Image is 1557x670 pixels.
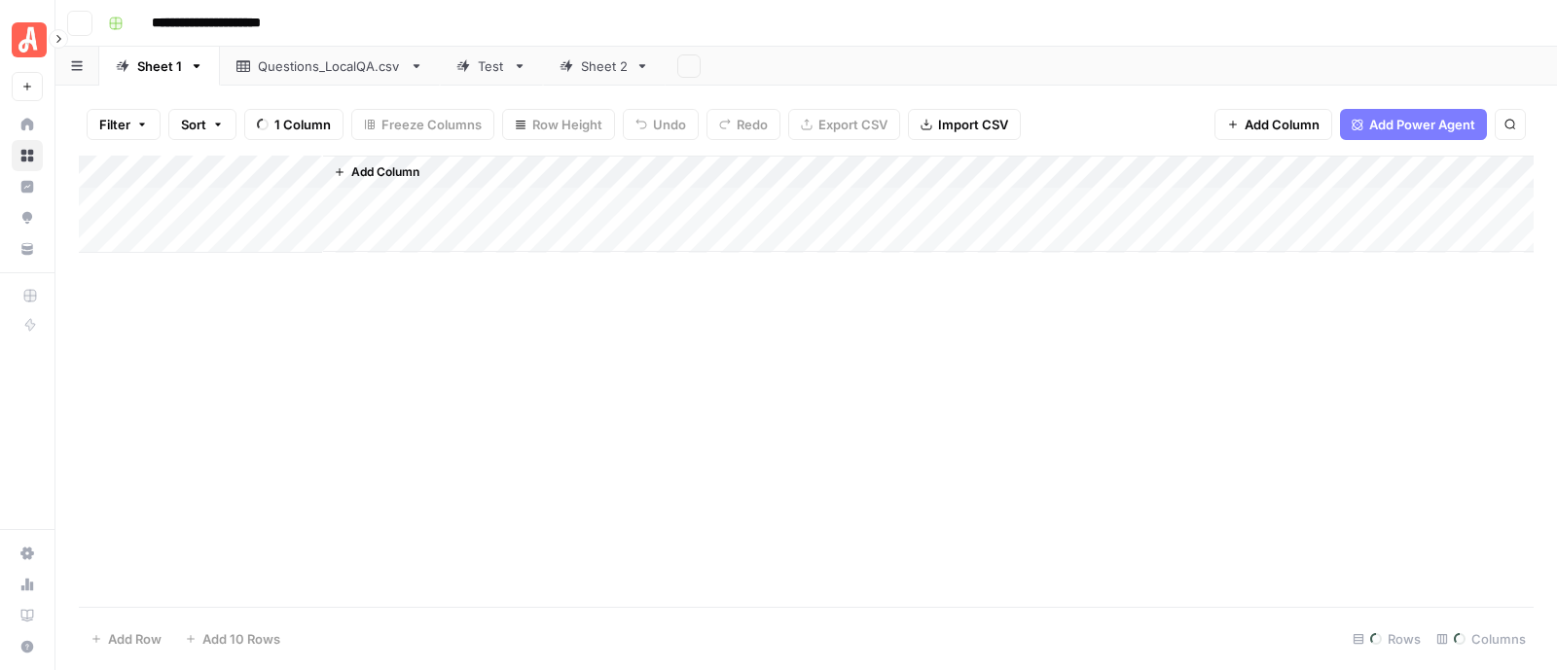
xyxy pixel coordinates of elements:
[818,115,887,134] span: Export CSV
[351,109,494,140] button: Freeze Columns
[202,629,280,649] span: Add 10 Rows
[381,115,482,134] span: Freeze Columns
[12,171,43,202] a: Insights
[274,115,331,134] span: 1 Column
[244,109,344,140] button: 1 Column
[532,115,602,134] span: Row Height
[1429,623,1534,654] div: Columns
[12,109,43,140] a: Home
[623,109,699,140] button: Undo
[581,56,628,76] div: Sheet 2
[737,115,768,134] span: Redo
[12,538,43,569] a: Settings
[258,56,402,76] div: Questions_LocalQA.csv
[173,623,292,654] button: Add 10 Rows
[440,47,543,86] a: Test
[1369,115,1475,134] span: Add Power Agent
[938,115,1008,134] span: Import CSV
[12,16,43,64] button: Workspace: Angi
[12,569,43,600] a: Usage
[1214,109,1332,140] button: Add Column
[908,109,1021,140] button: Import CSV
[12,140,43,171] a: Browse
[99,47,220,86] a: Sheet 1
[1245,115,1320,134] span: Add Column
[1345,623,1429,654] div: Rows
[79,623,173,654] button: Add Row
[788,109,900,140] button: Export CSV
[12,202,43,233] a: Opportunities
[12,22,47,57] img: Angi Logo
[12,600,43,631] a: Learning Hub
[478,56,505,76] div: Test
[706,109,780,140] button: Redo
[181,115,206,134] span: Sort
[12,631,43,662] button: Help + Support
[351,163,419,181] span: Add Column
[543,47,666,86] a: Sheet 2
[137,56,182,76] div: Sheet 1
[168,109,236,140] button: Sort
[502,109,615,140] button: Row Height
[653,115,686,134] span: Undo
[1340,109,1487,140] button: Add Power Agent
[99,115,130,134] span: Filter
[326,159,427,185] button: Add Column
[87,109,161,140] button: Filter
[12,233,43,264] a: Your Data
[220,47,440,86] a: Questions_LocalQA.csv
[108,629,162,649] span: Add Row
